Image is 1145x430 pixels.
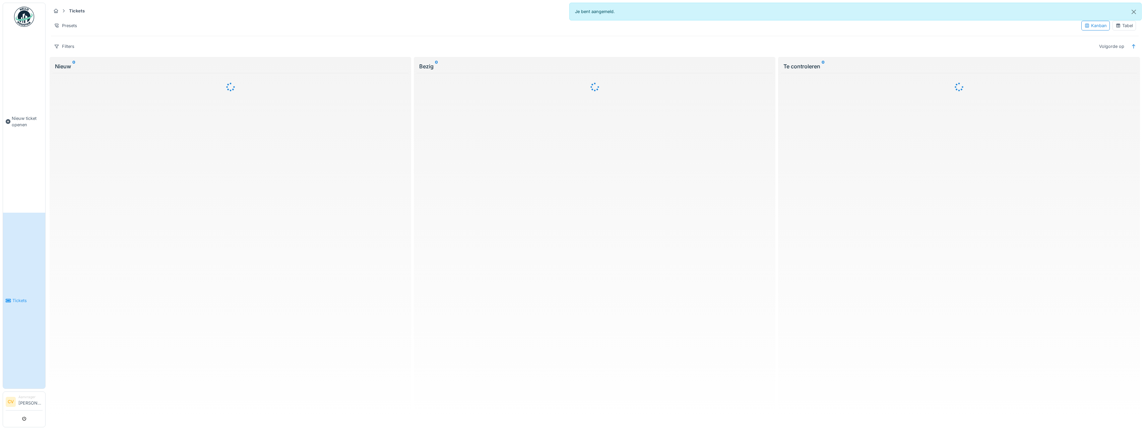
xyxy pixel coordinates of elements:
div: Te controleren [783,62,1134,70]
img: Badge_color-CXgf-gQk.svg [14,7,34,27]
sup: 0 [72,62,75,70]
div: Je bent aangemeld. [569,3,1142,20]
div: Presets [51,21,80,30]
strong: Tickets [66,8,87,14]
a: CV Aanvrager[PERSON_NAME] [6,395,43,411]
a: Tickets [3,213,45,388]
li: CV [6,397,16,407]
div: Aanvrager [18,395,43,400]
div: Filters [51,42,77,51]
li: [PERSON_NAME] [18,395,43,409]
span: Nieuw ticket openen [12,115,43,128]
div: Kanban [1084,22,1107,29]
div: Nieuw [55,62,406,70]
a: Nieuw ticket openen [3,30,45,213]
div: Tabel [1116,22,1133,29]
button: Close [1126,3,1141,21]
sup: 0 [435,62,438,70]
span: Tickets [12,297,43,304]
sup: 0 [822,62,825,70]
div: Volgorde op [1096,42,1127,51]
div: Bezig [419,62,770,70]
